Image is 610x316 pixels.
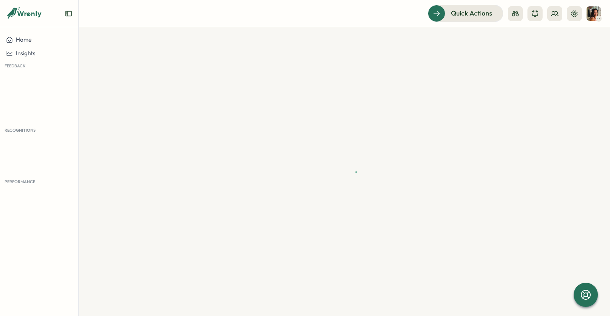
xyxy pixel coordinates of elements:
img: Viveca Riley [587,6,601,21]
button: Quick Actions [428,5,503,22]
span: Insights [16,50,36,57]
span: Home [16,36,31,43]
span: Quick Actions [451,8,492,18]
button: Expand sidebar [65,10,72,17]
